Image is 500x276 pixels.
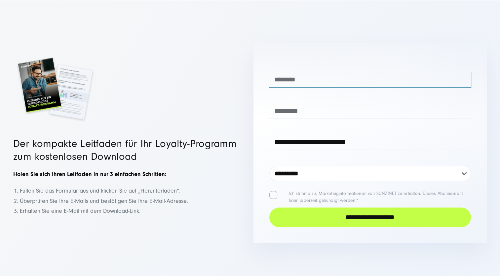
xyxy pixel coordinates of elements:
[13,171,167,178] strong: Holen Sie sich Ihren Leitfaden in nur 3 einfachen Schritten:
[13,137,247,162] h3: Der kompakte Leitfaden für Ihr Loyalty-Programm zum kostenlosen Download
[20,196,247,207] li: Überprüfen Sie Ihre E-Mails und bestätigen Sie Ihre E-Mail-Adresse.
[20,186,247,196] li: Füllen Sie das Formular aus und klicken Sie auf „Herunterladen“.
[289,191,463,203] p: Ich stimme zu, Marketinginformationen von SUNZINET zu erhalten. Dieses Abonnement kann jederzeit ...
[13,46,97,131] img: Preview_Loyalty_Programm_transparent
[20,206,247,216] li: Erhalten Sie eine E-Mail mit dem Download-Link.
